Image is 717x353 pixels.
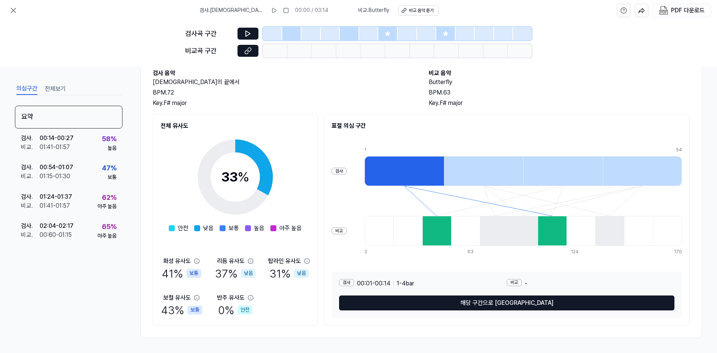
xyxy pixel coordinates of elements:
[295,7,328,14] div: 00:00 / 03:14
[102,222,117,232] div: 65 %
[398,5,438,16] button: 비교 음악 듣기
[676,147,682,153] div: 54
[153,99,414,108] div: Key. F# major
[40,230,72,239] div: 00:60 - 01:15
[339,295,674,310] button: 해당 구간으로 [GEOGRAPHIC_DATA]
[203,224,214,233] span: 낮음
[429,69,690,78] h2: 비교 음악
[97,203,117,210] div: 아주 높음
[617,4,630,17] button: help
[268,257,301,266] div: 탑라인 유사도
[332,227,347,235] div: 비교
[16,83,37,95] button: 의심구간
[364,249,393,255] div: 2
[241,269,256,278] div: 낮음
[199,7,265,14] span: 검사 . [DEMOGRAPHIC_DATA]의 끝에서
[97,232,117,240] div: 아주 높음
[279,224,302,233] span: 아주 높음
[507,279,522,286] div: 비교
[40,192,72,201] div: 01:24 - 01:37
[254,224,264,233] span: 높음
[186,269,201,278] div: 보통
[638,7,645,14] img: share
[571,249,600,255] div: 124
[429,78,690,87] h2: Butterfly
[187,306,202,315] div: 보통
[163,257,191,266] div: 화성 유사도
[21,143,40,152] div: 비교 .
[21,134,40,143] div: 검사 .
[270,266,309,281] div: 31 %
[397,279,414,288] span: 1 - 4 bar
[161,302,202,318] div: 43 %
[229,224,239,233] span: 보통
[40,222,74,230] div: 02:04 - 02:17
[21,230,40,239] div: 비교 .
[15,106,122,128] div: 요약
[218,302,252,318] div: 0 %
[332,168,347,175] div: 검사
[468,249,496,255] div: 63
[332,121,682,130] h2: 표절 의심 구간
[429,88,690,97] div: BPM. 63
[102,163,117,174] div: 47 %
[102,134,117,145] div: 58 %
[102,192,117,203] div: 62 %
[358,7,389,14] span: 비교 . Butterfly
[108,145,117,152] div: 높음
[21,163,40,172] div: 검사 .
[620,7,627,14] svg: help
[40,143,70,152] div: 01:41 - 01:57
[153,69,414,78] h2: 검사 음악
[40,134,74,143] div: 00:14 - 00:27
[357,279,390,288] span: 00:01 - 00:14
[238,306,252,315] div: 안전
[21,192,40,201] div: 검사 .
[429,99,690,108] div: Key. F# major
[217,257,245,266] div: 리듬 유사도
[21,222,40,230] div: 검사 .
[153,78,414,87] h2: [DEMOGRAPHIC_DATA]의 끝에서
[658,4,706,17] button: PDF 다운로드
[45,83,66,95] button: 전체보기
[163,293,191,302] div: 보컬 유사도
[339,279,354,286] div: 검사
[294,269,309,278] div: 낮음
[659,6,668,15] img: PDF Download
[185,28,233,39] div: 검사곡 구간
[671,6,705,15] div: PDF 다운로드
[21,201,40,210] div: 비교 .
[215,266,256,281] div: 37 %
[40,201,70,210] div: 01:41 - 01:57
[221,167,249,187] div: 33
[40,172,70,181] div: 01:15 - 01:30
[185,46,233,56] div: 비교곡 구간
[108,174,117,181] div: 보통
[238,169,249,185] span: %
[178,224,188,233] span: 안전
[21,172,40,181] div: 비교 .
[507,279,674,288] div: -
[40,163,73,172] div: 00:54 - 01:07
[153,88,414,97] div: BPM. 72
[217,293,245,302] div: 반주 유사도
[162,266,201,281] div: 41 %
[364,147,444,153] div: 1
[674,249,682,255] div: 170
[161,121,310,130] h2: 전체 유사도
[409,7,434,14] div: 비교 음악 듣기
